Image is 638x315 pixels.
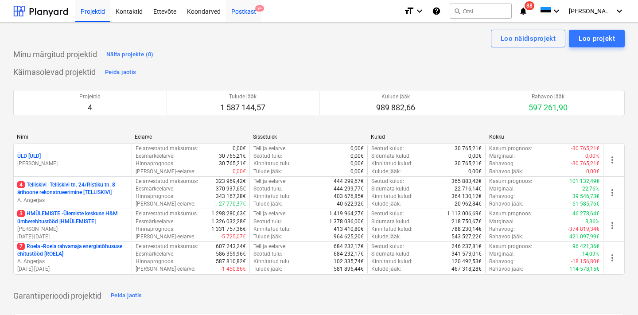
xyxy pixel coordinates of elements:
[17,134,128,140] div: Nimi
[571,258,599,265] p: -18 156,80€
[104,47,156,62] button: Näita projekte (0)
[136,210,198,218] p: Eelarvestatud maksumus :
[329,210,364,218] p: 1 419 964,27€
[136,145,198,152] p: Eelarvestatud maksumus :
[454,8,461,15] span: search
[371,210,404,218] p: Seotud kulud :
[216,193,246,200] p: 343 167,28€
[105,67,136,78] div: Peida jaotis
[17,233,128,241] p: [DATE] - [DATE]
[136,168,195,175] p: [PERSON_NAME]-eelarve :
[614,6,625,16] i: keyboard_arrow_down
[489,160,515,167] p: Rahavoog :
[447,210,482,218] p: 1 113 006,69€
[569,233,599,241] p: 421 097,99€
[432,6,441,16] i: Abikeskus
[371,145,404,152] p: Seotud kulud :
[586,168,599,175] p: 0,00€
[17,210,128,225] p: HMÜLEMISTE - Ülemiste keskuse H&M ümberehitustööd [HMÜLEMISTE]
[220,102,265,113] p: 1 587 144,57
[568,226,599,233] p: -374 819,34€
[253,145,287,152] p: Tellija eelarve :
[489,185,515,193] p: Marginaal :
[489,250,515,258] p: Marginaal :
[220,93,265,101] p: Tulude jääk
[136,193,175,200] p: Hinnaprognoos :
[13,67,96,78] p: Käimasolevad projektid
[489,193,515,200] p: Rahavoog :
[453,185,482,193] p: -22 716,14€
[211,218,246,226] p: 1 326 032,28€
[221,265,246,273] p: -1 450,86€
[211,226,246,233] p: 1 331 757,36€
[489,168,523,175] p: Rahavoo jääk :
[569,178,599,185] p: 101 132,49€
[468,152,482,160] p: 0,00€
[17,243,128,258] p: Roela - Roela rahvamaja energiatõhususe ehitustööd [ROELA]
[136,200,195,208] p: [PERSON_NAME]-eelarve :
[79,102,101,113] p: 4
[17,226,128,233] p: [PERSON_NAME]
[607,253,618,263] span: more_vert
[136,265,195,273] p: [PERSON_NAME]-eelarve :
[489,178,532,185] p: Kasumiprognoos :
[253,193,291,200] p: Kinnitatud tulu :
[136,258,175,265] p: Hinnaprognoos :
[253,250,282,258] p: Seotud tulu :
[371,193,412,200] p: Kinnitatud kulud :
[371,200,401,208] p: Kulude jääk :
[572,243,599,250] p: 96 421,36€
[376,102,415,113] p: 989 882,66
[489,152,515,160] p: Marginaal :
[17,181,25,188] span: 4
[371,185,411,193] p: Sidumata kulud :
[451,178,482,185] p: 365 883,42€
[216,185,246,193] p: 370 937,65€
[216,178,246,185] p: 323 969,42€
[136,233,195,241] p: [PERSON_NAME]-eelarve :
[253,185,282,193] p: Seotud tulu :
[451,250,482,258] p: 341 573,01€
[334,233,364,241] p: 964 625,20€
[571,160,599,167] p: -30 765,21€
[17,181,128,196] p: Telliskivi - Telliskivi tn. 24/Ristiku tn. 8 ärihoone rekonstrueerimine [TELLISKIVI]
[453,200,482,208] p: -20 962,84€
[350,145,364,152] p: 0,00€
[219,152,246,160] p: 30 765,21€
[337,200,364,208] p: 40 622,92€
[371,250,411,258] p: Sidumata kulud :
[451,233,482,241] p: 543 527,22€
[579,33,615,44] div: Loo projekt
[136,185,175,193] p: Eesmärkeelarve :
[350,152,364,160] p: 0,00€
[136,250,175,258] p: Eesmärkeelarve :
[451,218,482,226] p: 218 750,67€
[585,218,599,226] p: 3,36%
[17,265,128,273] p: [DATE] - [DATE]
[17,197,128,204] p: A. Angerjas
[13,291,101,301] p: Garantiiperioodi projektid
[334,258,364,265] p: 102 335,74€
[253,210,287,218] p: Tellija eelarve :
[79,93,101,101] p: Projektid
[334,226,364,233] p: 413 410,80€
[525,1,534,10] span: 88
[253,178,287,185] p: Tellija eelarve :
[136,160,175,167] p: Hinnaprognoos :
[371,265,401,273] p: Kulude jääk :
[253,218,282,226] p: Seotud tulu :
[529,102,568,113] p: 597 261,90
[136,178,198,185] p: Eelarvestatud maksumus :
[489,258,515,265] p: Rahavoog :
[451,258,482,265] p: 120 492,53€
[489,218,515,226] p: Marginaal :
[334,250,364,258] p: 684 232,17€
[253,265,282,273] p: Tulude jääk :
[253,258,291,265] p: Kinnitatud tulu :
[371,178,404,185] p: Seotud kulud :
[255,5,264,12] span: 9+
[17,243,128,273] div: 7Roela -Roela rahvamaja energiatõhususe ehitustööd [ROELA]A. Angerjas[DATE]-[DATE]
[334,193,364,200] p: 403 676,85€
[489,210,532,218] p: Kasumiprognoos :
[529,93,568,101] p: Rahavoo jääk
